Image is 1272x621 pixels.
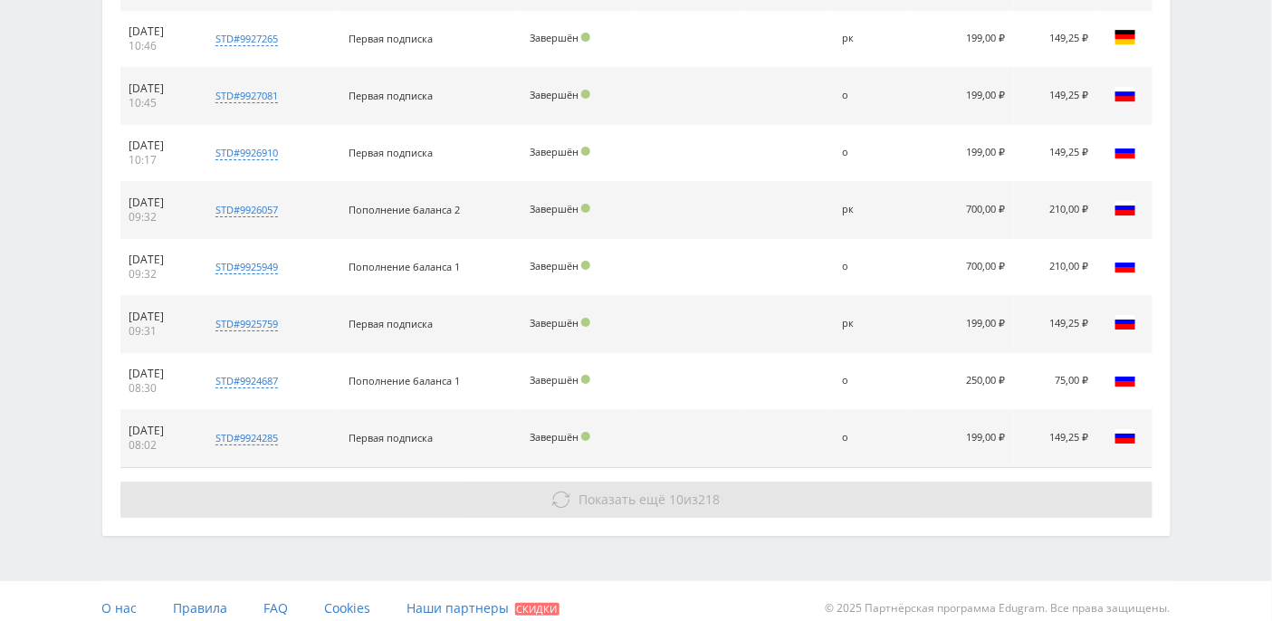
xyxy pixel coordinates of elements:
div: [DATE] [129,24,189,39]
span: Завершён [530,31,579,44]
div: [DATE] [129,81,189,96]
div: 09:32 [129,210,189,225]
td: 250,00 ₽ [913,353,1015,410]
td: 149,25 ₽ [1014,410,1097,467]
img: rus.png [1114,311,1136,333]
span: Подтвержден [581,375,590,384]
div: рк [842,204,904,215]
td: 149,25 ₽ [1014,296,1097,353]
td: 149,25 ₽ [1014,68,1097,125]
span: Пополнение баланса 1 [349,260,460,273]
div: о [842,432,904,444]
span: Правила [174,599,228,616]
td: 210,00 ₽ [1014,182,1097,239]
span: Подтвержден [581,33,590,42]
div: std#9926057 [215,203,278,217]
div: std#9924687 [215,374,278,388]
div: 10:17 [129,153,189,167]
span: Подтвержден [581,432,590,441]
img: rus.png [1114,197,1136,219]
div: 08:02 [129,438,189,453]
td: 210,00 ₽ [1014,239,1097,296]
span: Подтвержден [581,90,590,99]
div: 08:30 [129,381,189,396]
span: Завершён [530,145,579,158]
td: 199,00 ₽ [913,410,1015,467]
img: rus.png [1114,368,1136,390]
div: о [842,375,904,387]
div: рк [842,33,904,44]
span: 10 [669,491,684,508]
span: Подтвержден [581,318,590,327]
span: Пополнение баланса 2 [349,203,460,216]
span: Первая подписка [349,32,433,45]
span: FAQ [264,599,289,616]
div: [DATE] [129,253,189,267]
td: 199,00 ₽ [913,296,1015,353]
div: 09:32 [129,267,189,282]
div: о [842,90,904,101]
span: Пополнение баланса 1 [349,374,460,387]
span: Наши партнеры [407,599,510,616]
span: Первая подписка [349,431,433,444]
span: Подтвержден [581,147,590,156]
td: 149,25 ₽ [1014,125,1097,182]
span: О нас [102,599,138,616]
span: Скидки [515,603,559,616]
img: rus.png [1114,254,1136,276]
button: Показать ещё 10из218 [120,482,1152,518]
span: Первая подписка [349,146,433,159]
td: 700,00 ₽ [913,182,1015,239]
div: [DATE] [129,310,189,324]
td: 700,00 ₽ [913,239,1015,296]
td: 199,00 ₽ [913,68,1015,125]
div: [DATE] [129,196,189,210]
span: Завершён [530,373,579,387]
span: Подтвержден [581,204,590,213]
span: Завершён [530,88,579,101]
img: rus.png [1114,140,1136,162]
span: Подтвержден [581,261,590,270]
div: [DATE] [129,424,189,438]
img: deu.png [1114,26,1136,48]
div: 09:31 [129,324,189,339]
span: Первая подписка [349,89,433,102]
span: из [579,491,720,508]
div: 10:45 [129,96,189,110]
div: std#9927081 [215,89,278,103]
div: о [842,261,904,272]
span: 218 [698,491,720,508]
div: рк [842,318,904,330]
div: std#9926910 [215,146,278,160]
img: rus.png [1114,425,1136,447]
td: 199,00 ₽ [913,11,1015,68]
span: Завершён [530,259,579,272]
span: Завершён [530,202,579,215]
span: Первая подписка [349,317,433,330]
span: Показать ещё [579,491,665,508]
span: Завершён [530,430,579,444]
img: rus.png [1114,83,1136,105]
td: 199,00 ₽ [913,125,1015,182]
span: Cookies [325,599,371,616]
span: Завершён [530,316,579,330]
div: 10:46 [129,39,189,53]
div: std#9924285 [215,431,278,445]
div: std#9925759 [215,317,278,331]
td: 149,25 ₽ [1014,11,1097,68]
div: [DATE] [129,139,189,153]
div: std#9925949 [215,260,278,274]
div: std#9927265 [215,32,278,46]
div: [DATE] [129,367,189,381]
div: о [842,147,904,158]
td: 75,00 ₽ [1014,353,1097,410]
